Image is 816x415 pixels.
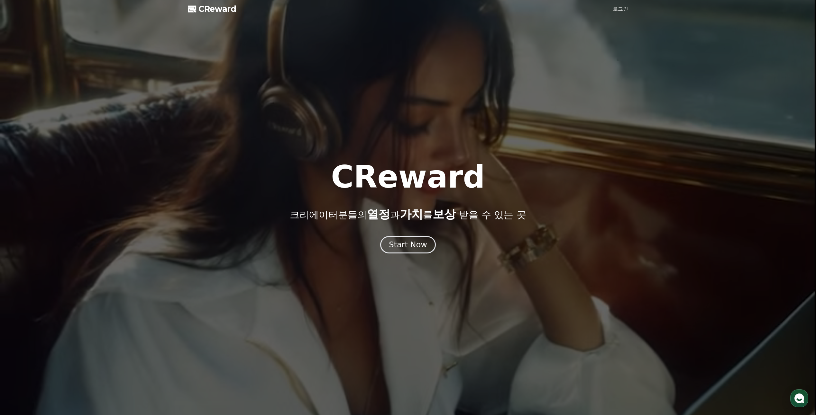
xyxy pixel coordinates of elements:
h1: CReward [331,162,485,192]
span: CReward [198,4,236,14]
button: Start Now [380,236,436,253]
a: 로그인 [613,5,628,13]
a: 홈 [2,204,42,220]
span: 설정 [99,213,107,218]
span: 열정 [367,207,390,221]
span: 홈 [20,213,24,218]
span: 가치 [400,207,423,221]
a: Start Now [380,243,436,249]
span: 대화 [59,214,67,219]
span: 보상 [433,207,456,221]
p: 크리에이터분들의 과 를 받을 수 있는 곳 [290,208,526,221]
a: 대화 [42,204,83,220]
a: CReward [188,4,236,14]
div: Start Now [389,240,427,250]
a: 설정 [83,204,124,220]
